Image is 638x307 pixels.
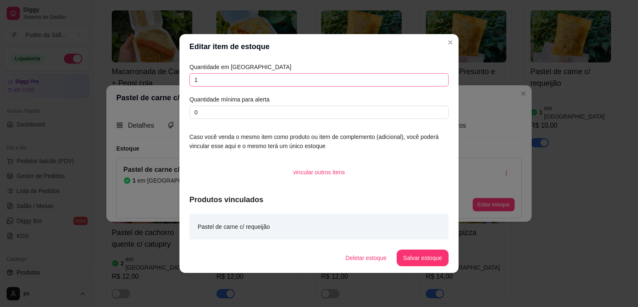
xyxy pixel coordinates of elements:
button: Close [444,36,457,49]
article: Pastel de carne c/ requeijão [198,222,270,231]
button: Salvar estoque [397,250,449,266]
article: Quantidade mínima para alerta [189,95,449,104]
article: Quantidade em [GEOGRAPHIC_DATA] [189,62,449,72]
article: Produtos vinculados [189,194,449,205]
button: vincular outros itens [287,164,352,181]
article: Caso você venda o mesmo item como produto ou item de complemento (adicional), você poderá vincula... [189,132,449,151]
header: Editar item de estoque [179,34,459,59]
button: Deletar estoque [339,250,393,266]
